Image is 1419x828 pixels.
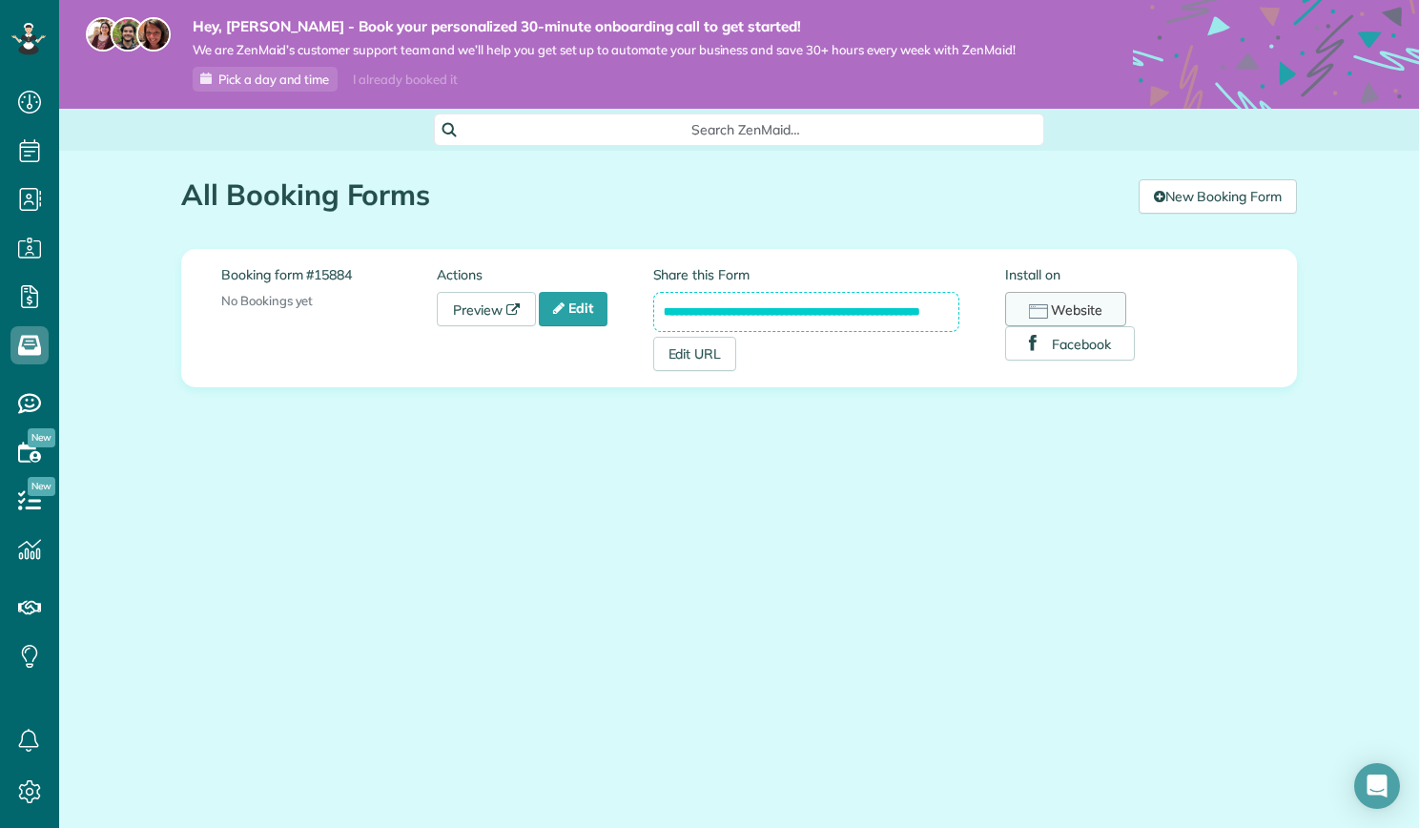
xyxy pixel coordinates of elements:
img: jorge-587dff0eeaa6aab1f244e6dc62b8924c3b6ad411094392a53c71c6c4a576187d.jpg [111,17,145,52]
img: maria-72a9807cf96188c08ef61303f053569d2e2a8a1cde33d635c8a3ac13582a053d.jpg [86,17,120,52]
span: New [28,428,55,447]
label: Install on [1005,265,1257,284]
a: Edit URL [653,337,737,371]
span: We are ZenMaid’s customer support team and we’ll help you get set up to automate your business an... [193,42,1016,58]
span: New [28,477,55,496]
div: Open Intercom Messenger [1354,763,1400,809]
a: Edit [539,292,607,326]
strong: Hey, [PERSON_NAME] - Book your personalized 30-minute onboarding call to get started! [193,17,1016,36]
span: Pick a day and time [218,72,329,87]
label: Actions [437,265,652,284]
a: Pick a day and time [193,67,338,92]
button: Facebook [1005,326,1135,361]
a: Preview [437,292,536,326]
h1: All Booking Forms [181,179,1124,211]
img: michelle-19f622bdf1676172e81f8f8fba1fb50e276960ebfe0243fe18214015130c80e4.jpg [136,17,171,52]
button: Website [1005,292,1126,326]
span: No Bookings yet [221,293,313,308]
label: Share this Form [653,265,960,284]
div: I already booked it [341,68,468,92]
label: Booking form #15884 [221,265,437,284]
a: New Booking Form [1139,179,1297,214]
